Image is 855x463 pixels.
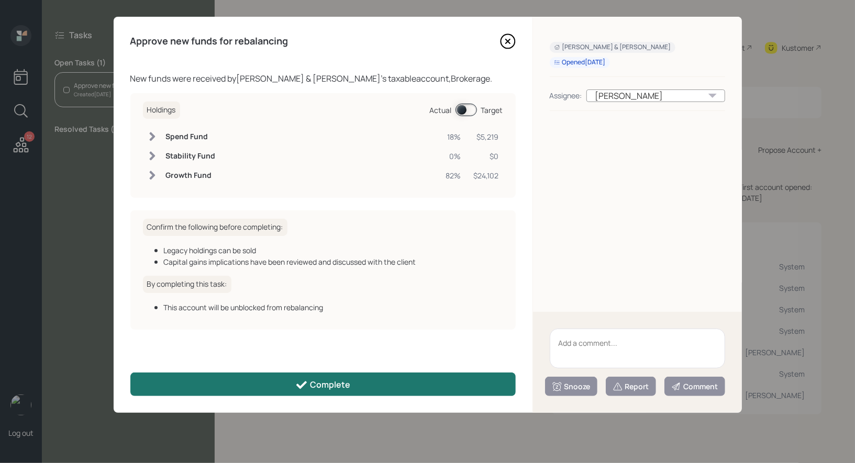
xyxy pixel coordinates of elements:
[552,381,591,392] div: Snooze
[671,381,718,392] div: Comment
[166,171,216,180] h6: Growth Fund
[130,72,516,85] div: New funds were received by [PERSON_NAME] & [PERSON_NAME] 's taxable account, Brokerage .
[446,151,461,162] div: 0%
[545,377,597,396] button: Snooze
[295,379,350,391] div: Complete
[474,131,499,142] div: $5,219
[474,170,499,181] div: $24,102
[606,377,656,396] button: Report
[613,381,649,392] div: Report
[550,90,582,101] div: Assignee:
[164,245,503,256] div: Legacy holdings can be sold
[430,105,452,116] div: Actual
[164,302,503,313] div: This account will be unblocked from rebalancing
[164,256,503,267] div: Capital gains implications have been reviewed and discussed with the client
[474,151,499,162] div: $0
[143,276,231,293] h6: By completing this task:
[446,131,461,142] div: 18%
[166,132,216,141] h6: Spend Fund
[446,170,461,181] div: 82%
[130,372,516,396] button: Complete
[554,58,606,67] div: Opened [DATE]
[664,377,725,396] button: Comment
[554,43,671,52] div: [PERSON_NAME] & [PERSON_NAME]
[166,152,216,161] h6: Stability Fund
[481,105,503,116] div: Target
[143,101,180,119] h6: Holdings
[130,36,288,47] h4: Approve new funds for rebalancing
[143,219,287,236] h6: Confirm the following before completing:
[586,89,725,102] div: [PERSON_NAME]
